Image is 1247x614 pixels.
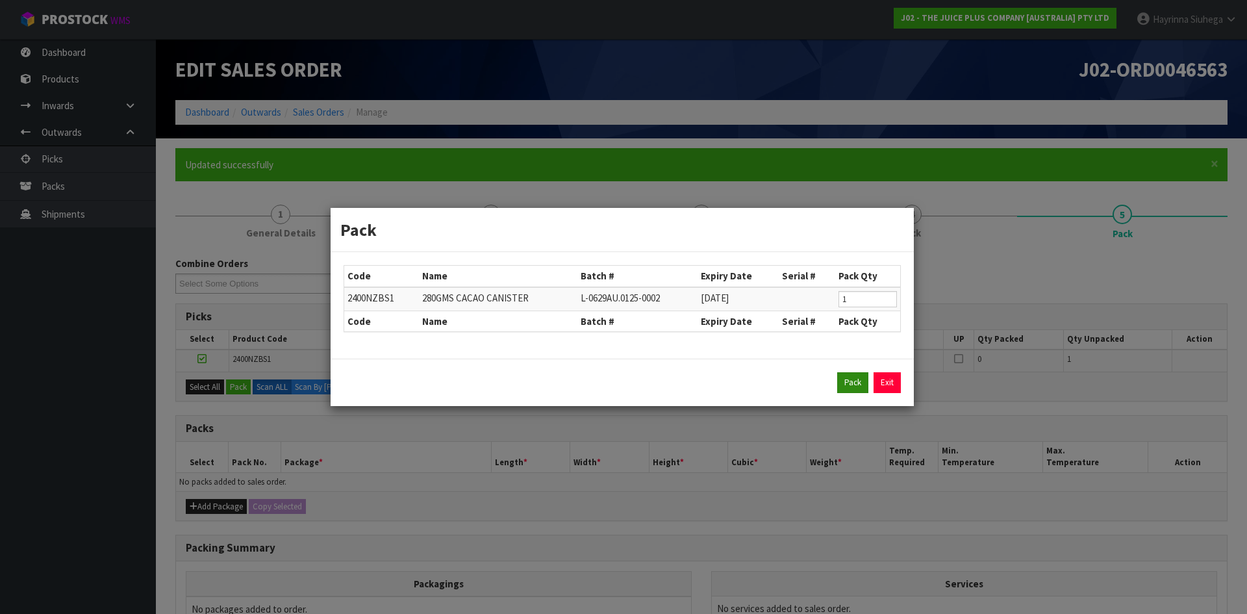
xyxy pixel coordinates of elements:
[581,292,660,304] span: L-0629AU.0125-0002
[577,311,698,331] th: Batch #
[577,266,698,287] th: Batch #
[835,311,900,331] th: Pack Qty
[340,218,904,242] h3: Pack
[835,266,900,287] th: Pack Qty
[344,311,419,331] th: Code
[344,266,419,287] th: Code
[422,292,529,304] span: 280GMS CACAO CANISTER
[779,266,835,287] th: Serial #
[419,266,577,287] th: Name
[419,311,577,331] th: Name
[698,266,779,287] th: Expiry Date
[701,292,729,304] span: [DATE]
[698,311,779,331] th: Expiry Date
[837,372,868,393] button: Pack
[347,292,394,304] span: 2400NZBS1
[779,311,835,331] th: Serial #
[874,372,901,393] a: Exit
